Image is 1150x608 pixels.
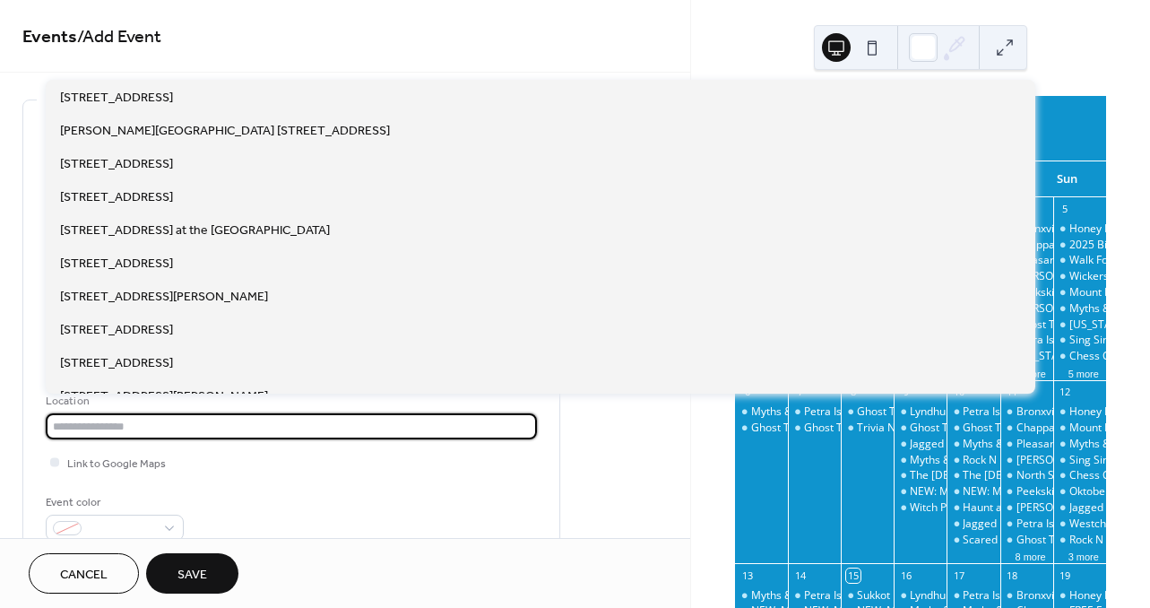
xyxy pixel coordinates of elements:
[947,468,999,483] div: The Lady in White An Immersive Octagon House Ghost Story
[910,404,1082,420] div: Lyndhurst Landscape Volunteering
[894,588,947,604] div: Lyndhurst Landscape Volunteering
[1053,468,1106,483] div: Chess Club at Sing Sing Kill Brewery
[952,569,965,582] div: 17
[1000,517,1053,532] div: Petra Island Tours - Exclusive $50 discount code here
[1053,533,1106,548] div: Rock N Roll House Of Horrors In Sleepy Hollow
[1053,484,1106,499] div: Oktoberfest with Yonkers Brewing Co. at Cross County Center
[841,404,894,420] div: Ghost Tours of The Tarrytown Music Hall
[841,588,894,604] div: Sukkot Fest! at Shames JCC
[841,421,894,436] div: Trivia Night at Sing Sing Kill Brewery
[60,566,108,585] span: Cancel
[1000,468,1053,483] div: North Salem Farmers Market
[910,500,1116,516] div: Witch Please at the [GEOGRAPHIC_DATA]
[751,404,958,420] div: Myths & Mysteries of The Octagon House
[947,453,999,468] div: Rock N Roll House Of Horrors In Sleepy Hollow
[894,404,947,420] div: Lyndhurst Landscape Volunteering
[1000,453,1053,468] div: John Jay Homestead Farm Market In Katonah
[1053,269,1106,284] div: Wickers Creek Market: Antiques & Vintage Goods
[804,404,1068,420] div: Petra Island Tours - Exclusive $50 discount code here
[1053,349,1106,364] div: Chess Club at Sing Sing Kill Brewery
[1053,301,1106,317] div: Myths & Mysteries of The Octagon House
[894,484,947,499] div: NEW: Mystic Moon at Harvest Moon Orchard
[1006,386,1019,399] div: 11
[1053,421,1106,436] div: Mount Kisco Farmers Market
[735,404,788,420] div: Myths & Mysteries of The Octagon House
[735,421,788,436] div: Ghost Tours of The Tarrytown Music Hall
[894,453,947,468] div: Myths & Mysteries of The Octagon House
[947,437,999,452] div: Myths & Mysteries of The Octagon House
[1059,569,1072,582] div: 19
[947,404,999,420] div: Petra Island Tours - Exclusive $50 discount code here
[1053,221,1106,237] div: Honey Bee Grove Flower Farm - Farmers Market
[1053,588,1106,604] div: Honey Bee Grove Flower Farm - Farmers Market
[1059,386,1072,399] div: 12
[1053,253,1106,268] div: Walk For Wishes Halloween Celebration & Secret Westchester Club Event!
[60,89,173,108] span: [STREET_ADDRESS]
[1053,317,1106,333] div: New York Blood and Ink Tattoo & Horror Con at the Westchester County Center
[1000,484,1053,499] div: Peekskill Farmers Market
[963,500,1117,516] div: Haunt at [GEOGRAPHIC_DATA]
[60,255,173,274] span: [STREET_ADDRESS]
[1008,548,1053,563] button: 8 more
[1053,500,1106,516] div: Jagged Little Pill at White Plains Performing Arts Center
[1000,500,1053,516] div: TASH Farmer's Market at Patriot's Park
[29,553,139,594] button: Cancel
[788,421,841,436] div: Ghost Tours of The Tarrytown Music Hall
[60,221,330,240] span: [STREET_ADDRESS] at the [GEOGRAPHIC_DATA]
[894,421,947,436] div: Ghost Tours of The Tarrytown Music Hall
[846,569,860,582] div: 15
[804,588,1068,604] div: Petra Island Tours - Exclusive $50 discount code here
[1061,365,1106,380] button: 5 more
[1059,203,1072,216] div: 5
[910,421,1116,436] div: Ghost Tours of The [GEOGRAPHIC_DATA]
[1000,588,1053,604] div: Bronxville Farmers Market
[910,437,1111,452] div: Jagged Little Pill at [GEOGRAPHIC_DATA]
[899,386,912,399] div: 9
[947,484,999,499] div: NEW: Mystic Moon at Harvest Moon Orchard
[1000,421,1053,436] div: Chappaqua Farmers Market
[963,533,1133,548] div: Scared by the Sound: Rye Playland
[1000,437,1053,452] div: Pleasantville Farmers Market
[894,437,947,452] div: Jagged Little Pill at White Plains Performing Arts Center
[60,354,173,373] span: [STREET_ADDRESS]
[22,20,77,55] a: Events
[910,484,1127,499] div: NEW: Mystic Moon at [GEOGRAPHIC_DATA]
[60,122,390,141] span: [PERSON_NAME][GEOGRAPHIC_DATA] [STREET_ADDRESS]
[1053,285,1106,300] div: Mount Kisco Farmers Market
[910,588,1082,604] div: Lyndhurst Landscape Volunteering
[1000,533,1053,548] div: Ghost Tours of The Tarrytown Music Hall
[735,588,788,604] div: Myths & Mysteries of The Octagon House
[1053,238,1106,253] div: 2025 Bicycle Sundays
[740,569,754,582] div: 13
[146,553,238,594] button: Save
[60,387,268,406] span: [STREET_ADDRESS][PERSON_NAME]
[857,588,991,604] div: Sukkot Fest! at Shames JCC
[1016,588,1149,604] div: Bronxville Farmers Market
[1042,161,1092,197] div: Sun
[60,188,173,207] span: [STREET_ADDRESS]
[793,569,807,582] div: 14
[67,455,166,473] span: Link to Google Maps
[894,468,947,483] div: The Lady in White An Immersive Octagon House Ghost Story
[751,588,958,604] div: Myths & Mysteries of The Octagon House
[947,533,999,548] div: Scared by the Sound: Rye Playland
[947,421,999,436] div: Ghost Tours of The Tarrytown Music Hall
[1016,404,1149,420] div: Bronxville Farmers Market
[1061,548,1106,563] button: 3 more
[947,517,999,532] div: Jagged Little Pill at White Plains Performing Arts Center
[46,392,533,411] div: Location
[177,566,207,585] span: Save
[1053,453,1106,468] div: Sing Sing Kill Brewery Run Club
[1000,404,1053,420] div: Bronxville Farmers Market
[788,404,841,420] div: Petra Island Tours - Exclusive $50 discount code here
[857,404,1063,420] div: Ghost Tours of The [GEOGRAPHIC_DATA]
[60,321,173,340] span: [STREET_ADDRESS]
[788,588,841,604] div: Petra Island Tours - Exclusive $50 discount code here
[804,421,1010,436] div: Ghost Tours of The [GEOGRAPHIC_DATA]
[60,155,173,174] span: [STREET_ADDRESS]
[899,569,912,582] div: 16
[793,386,807,399] div: 7
[947,500,999,516] div: Haunt at Wildcliff
[60,288,268,307] span: [STREET_ADDRESS][PERSON_NAME]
